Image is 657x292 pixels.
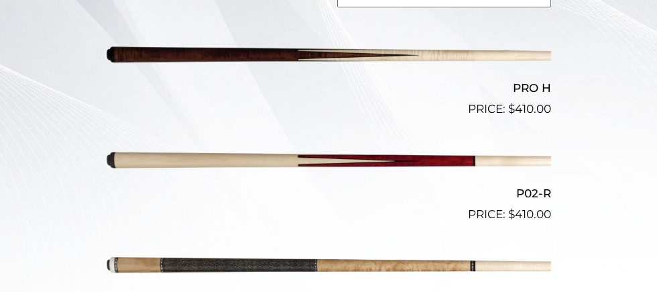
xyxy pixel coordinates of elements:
bdi: 410.00 [508,207,551,221]
a: P02-R $410.00 [106,124,551,223]
span: $ [508,207,515,221]
img: P02-R [106,124,551,197]
span: $ [508,102,515,115]
img: PRO H [106,18,551,92]
bdi: 410.00 [508,102,551,115]
a: PRO H $410.00 [106,18,551,117]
